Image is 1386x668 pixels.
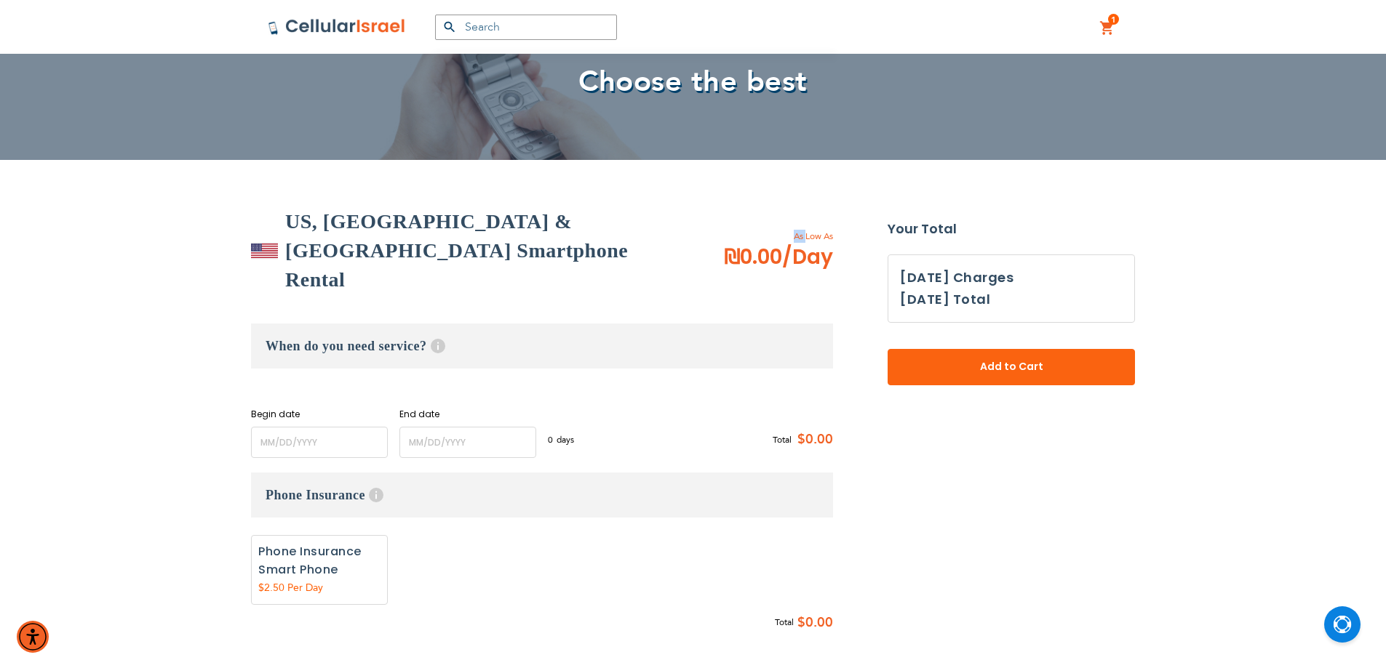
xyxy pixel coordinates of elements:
[792,429,833,451] span: $0.00
[548,433,557,446] span: 0
[936,359,1087,374] span: Add to Cart
[724,243,833,272] span: ₪0.00
[773,433,792,446] span: Total
[888,349,1135,385] button: Add to Cart
[251,472,833,518] h3: Phone Insurance
[251,427,388,458] input: MM/DD/YYYY
[805,612,833,634] span: 0.00
[685,230,833,243] span: As Low As
[431,339,445,353] span: Help
[399,427,536,458] input: MM/DD/YYYY
[900,267,1123,289] h3: [DATE] Charges
[251,244,278,258] img: US, Canada & Mexico Smartphone Rental
[369,488,383,502] span: Help
[900,289,990,310] h3: [DATE] Total
[1111,14,1116,25] span: 1
[578,62,808,102] span: Choose the best
[782,243,833,272] span: /Day
[1099,20,1115,37] a: 1
[251,323,833,369] h3: When do you need service?
[251,408,388,421] label: Begin date
[268,18,406,36] img: Cellular Israel Logo
[557,433,574,446] span: days
[435,15,617,40] input: Search
[17,621,49,653] div: Accessibility Menu
[775,615,794,630] span: Total
[285,207,685,294] h2: US, [GEOGRAPHIC_DATA] & [GEOGRAPHIC_DATA] Smartphone Rental
[797,612,805,634] span: $
[888,218,1135,240] strong: Your Total
[399,408,536,421] label: End date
